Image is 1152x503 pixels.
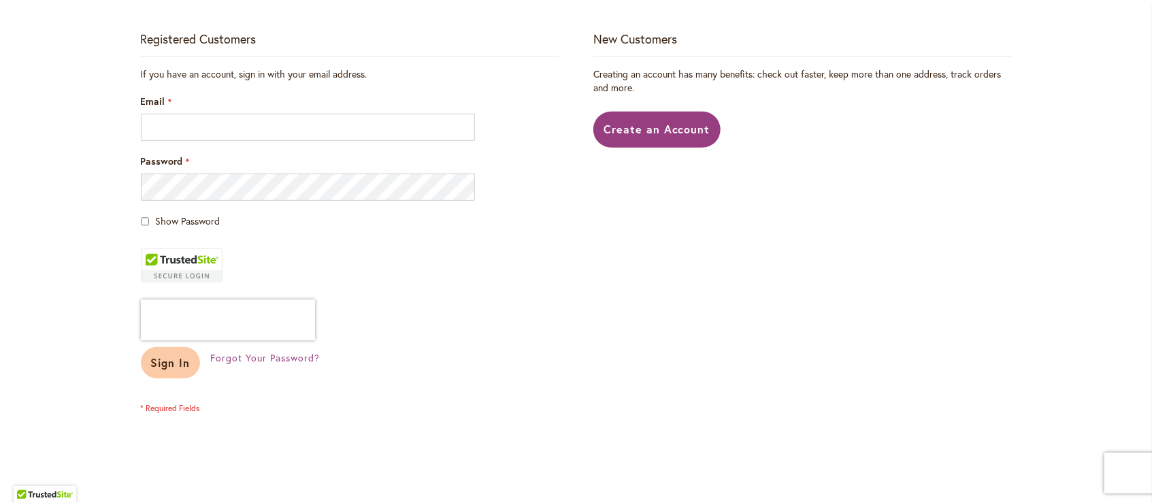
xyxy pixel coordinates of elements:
[604,122,710,136] span: Create an Account
[155,214,220,227] span: Show Password
[141,248,223,282] div: TrustedSite Certified
[10,455,48,493] iframe: Launch Accessibility Center
[210,351,319,364] span: Forgot Your Password?
[593,112,721,148] a: Create an Account
[151,355,191,370] span: Sign In
[210,351,319,365] a: Forgot Your Password?
[593,31,677,47] strong: New Customers
[141,299,315,340] iframe: reCAPTCHA
[141,67,559,81] div: If you have an account, sign in with your email address.
[141,347,201,378] button: Sign In
[593,67,1011,95] p: Creating an account has many benefits: check out faster, keep more than one address, track orders...
[141,31,257,47] strong: Registered Customers
[141,155,183,167] span: Password
[141,95,165,108] span: Email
